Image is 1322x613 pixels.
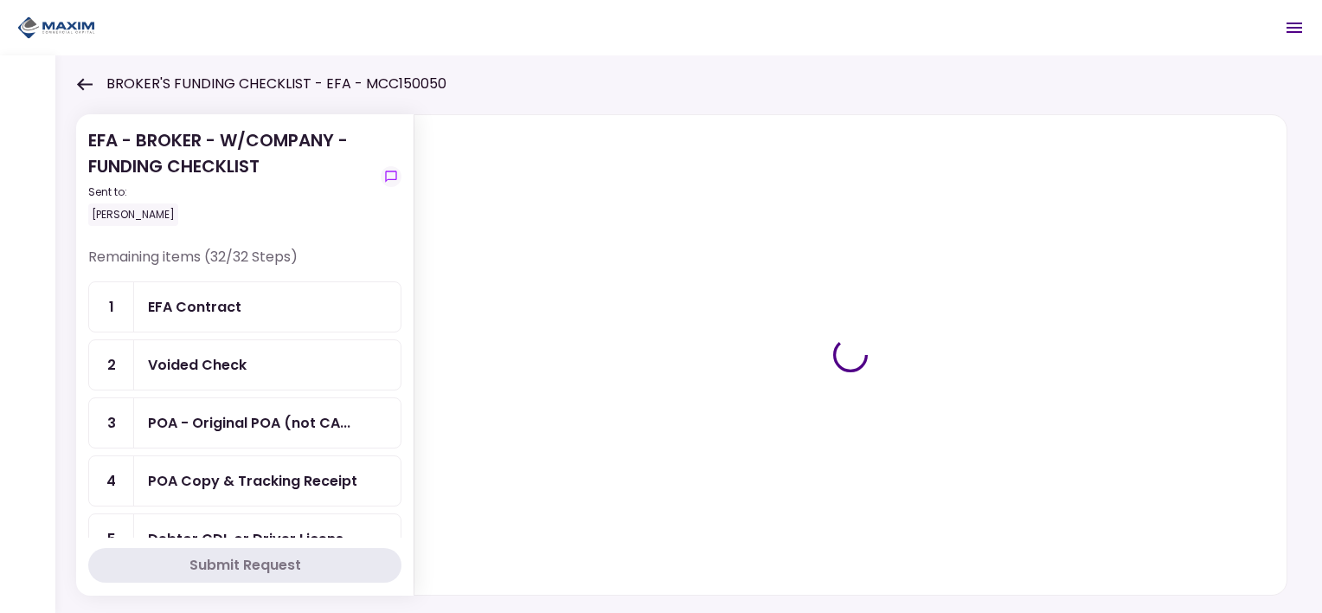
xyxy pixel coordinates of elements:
[148,354,247,376] div: Voided Check
[189,555,301,576] div: Submit Request
[88,127,374,226] div: EFA - BROKER - W/COMPANY - FUNDING CHECKLIST
[381,166,401,187] button: show-messages
[89,282,134,332] div: 1
[88,455,401,507] a: 4POA Copy & Tracking Receipt
[148,528,354,550] div: Debtor CDL or Driver License
[1274,7,1315,48] button: Open menu
[106,74,446,94] h1: BROKER'S FUNDING CHECKLIST - EFA - MCC150050
[148,296,241,318] div: EFA Contract
[89,514,134,564] div: 5
[89,398,134,448] div: 3
[17,15,95,41] img: Partner icon
[89,456,134,506] div: 4
[88,548,401,583] button: Submit Request
[148,470,357,492] div: POA Copy & Tracking Receipt
[89,340,134,390] div: 2
[88,339,401,390] a: 2Voided Check
[88,184,374,200] div: Sent to:
[88,397,401,448] a: 3POA - Original POA (not CA or GA)
[88,247,401,281] div: Remaining items (32/32 Steps)
[88,513,401,565] a: 5Debtor CDL or Driver License
[148,412,350,434] div: POA - Original POA (not CA or GA)
[88,203,178,226] div: [PERSON_NAME]
[88,281,401,332] a: 1EFA Contract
